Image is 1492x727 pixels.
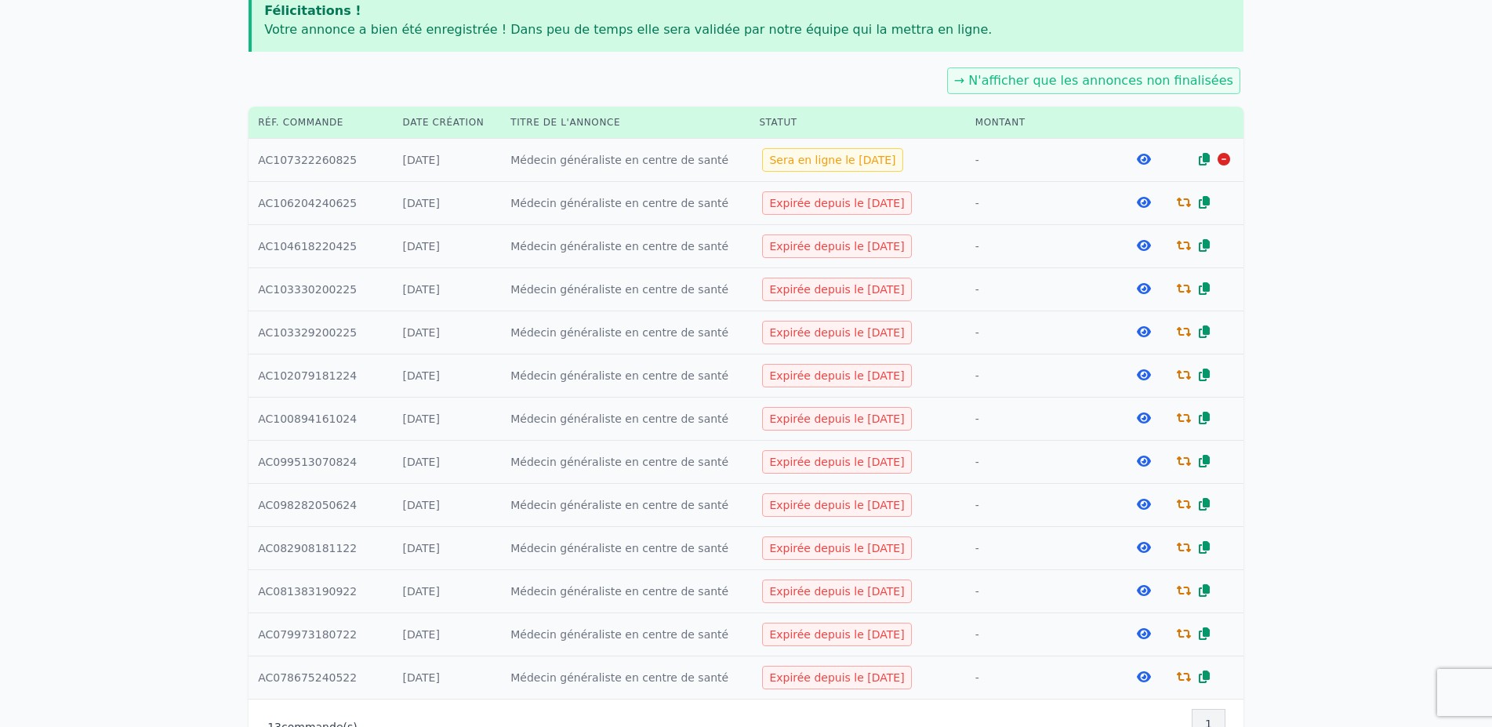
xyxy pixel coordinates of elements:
[1177,369,1191,381] i: Renouveler la commande
[249,441,393,484] td: AC099513070824
[1218,153,1230,165] i: Arrêter la diffusion de l'annonce
[966,527,1105,570] td: -
[1199,541,1210,554] i: Dupliquer l'annonce
[394,268,502,311] td: [DATE]
[762,191,911,215] div: Expirée depuis le [DATE]
[966,107,1105,139] th: Montant
[394,398,502,441] td: [DATE]
[1177,196,1191,209] i: Renouveler la commande
[249,225,393,268] td: AC104618220425
[249,656,393,700] td: AC078675240522
[264,2,1231,20] p: Félicitations !
[249,354,393,398] td: AC102079181224
[1177,498,1191,511] i: Renouveler la commande
[1177,671,1191,683] i: Renouveler la commande
[394,527,502,570] td: [DATE]
[966,354,1105,398] td: -
[501,107,750,139] th: Titre de l'annonce
[762,278,911,301] div: Expirée depuis le [DATE]
[394,139,502,182] td: [DATE]
[249,398,393,441] td: AC100894161024
[249,613,393,656] td: AC079973180722
[1199,369,1210,381] i: Dupliquer l'annonce
[966,441,1105,484] td: -
[1177,325,1191,338] i: Renouveler la commande
[966,268,1105,311] td: -
[501,398,750,441] td: Médecin généraliste en centre de santé
[1199,282,1210,295] i: Dupliquer l'annonce
[394,107,502,139] th: Date création
[1137,627,1151,640] i: Voir l'annonce
[762,493,911,517] div: Expirée depuis le [DATE]
[1137,282,1151,295] i: Voir l'annonce
[1177,455,1191,467] i: Renouveler la commande
[750,107,965,139] th: Statut
[762,623,911,646] div: Expirée depuis le [DATE]
[249,182,393,225] td: AC106204240625
[1137,325,1151,338] i: Voir l'annonce
[762,450,911,474] div: Expirée depuis le [DATE]
[1177,282,1191,295] i: Renouveler la commande
[966,398,1105,441] td: -
[394,656,502,700] td: [DATE]
[1177,412,1191,424] i: Renouveler la commande
[1137,498,1151,511] i: Voir l'annonce
[394,613,502,656] td: [DATE]
[762,536,911,560] div: Expirée depuis le [DATE]
[1137,153,1151,165] i: Voir l'annonce
[1199,153,1210,165] i: Dupliquer l'annonce
[394,570,502,613] td: [DATE]
[1199,455,1210,467] i: Dupliquer l'annonce
[762,234,911,258] div: Expirée depuis le [DATE]
[394,484,502,527] td: [DATE]
[1177,584,1191,597] i: Renouveler la commande
[1137,239,1151,252] i: Voir l'annonce
[264,20,1231,39] p: Votre annonce a bien été enregistrée ! Dans peu de temps elle sera validée par notre équipe qui l...
[1137,584,1151,597] i: Voir l'annonce
[1137,671,1151,683] i: Voir l'annonce
[249,311,393,354] td: AC103329200225
[1137,455,1151,467] i: Voir l'annonce
[762,580,911,603] div: Expirée depuis le [DATE]
[249,570,393,613] td: AC081383190922
[1177,239,1191,252] i: Renouveler la commande
[762,407,911,431] div: Expirée depuis le [DATE]
[966,139,1105,182] td: -
[249,527,393,570] td: AC082908181122
[249,484,393,527] td: AC098282050624
[501,268,750,311] td: Médecin généraliste en centre de santé
[1137,369,1151,381] i: Voir l'annonce
[501,613,750,656] td: Médecin généraliste en centre de santé
[1199,627,1210,640] i: Dupliquer l'annonce
[394,311,502,354] td: [DATE]
[1199,671,1210,683] i: Dupliquer l'annonce
[501,441,750,484] td: Médecin généraliste en centre de santé
[249,107,393,139] th: Réf. commande
[501,311,750,354] td: Médecin généraliste en centre de santé
[966,182,1105,225] td: -
[501,182,750,225] td: Médecin généraliste en centre de santé
[1137,412,1151,424] i: Voir l'annonce
[1137,196,1151,209] i: Voir l'annonce
[501,656,750,700] td: Médecin généraliste en centre de santé
[249,139,393,182] td: AC107322260825
[501,225,750,268] td: Médecin généraliste en centre de santé
[762,148,902,172] div: Sera en ligne le [DATE]
[249,268,393,311] td: AC103330200225
[954,73,1233,88] a: → N'afficher que les annonces non finalisées
[501,354,750,398] td: Médecin généraliste en centre de santé
[1199,412,1210,424] i: Dupliquer l'annonce
[762,666,911,689] div: Expirée depuis le [DATE]
[762,321,911,344] div: Expirée depuis le [DATE]
[966,656,1105,700] td: -
[966,484,1105,527] td: -
[966,311,1105,354] td: -
[1199,196,1210,209] i: Dupliquer l'annonce
[1137,541,1151,554] i: Voir l'annonce
[501,527,750,570] td: Médecin généraliste en centre de santé
[1177,541,1191,554] i: Renouveler la commande
[394,225,502,268] td: [DATE]
[501,484,750,527] td: Médecin généraliste en centre de santé
[501,139,750,182] td: Médecin généraliste en centre de santé
[501,570,750,613] td: Médecin généraliste en centre de santé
